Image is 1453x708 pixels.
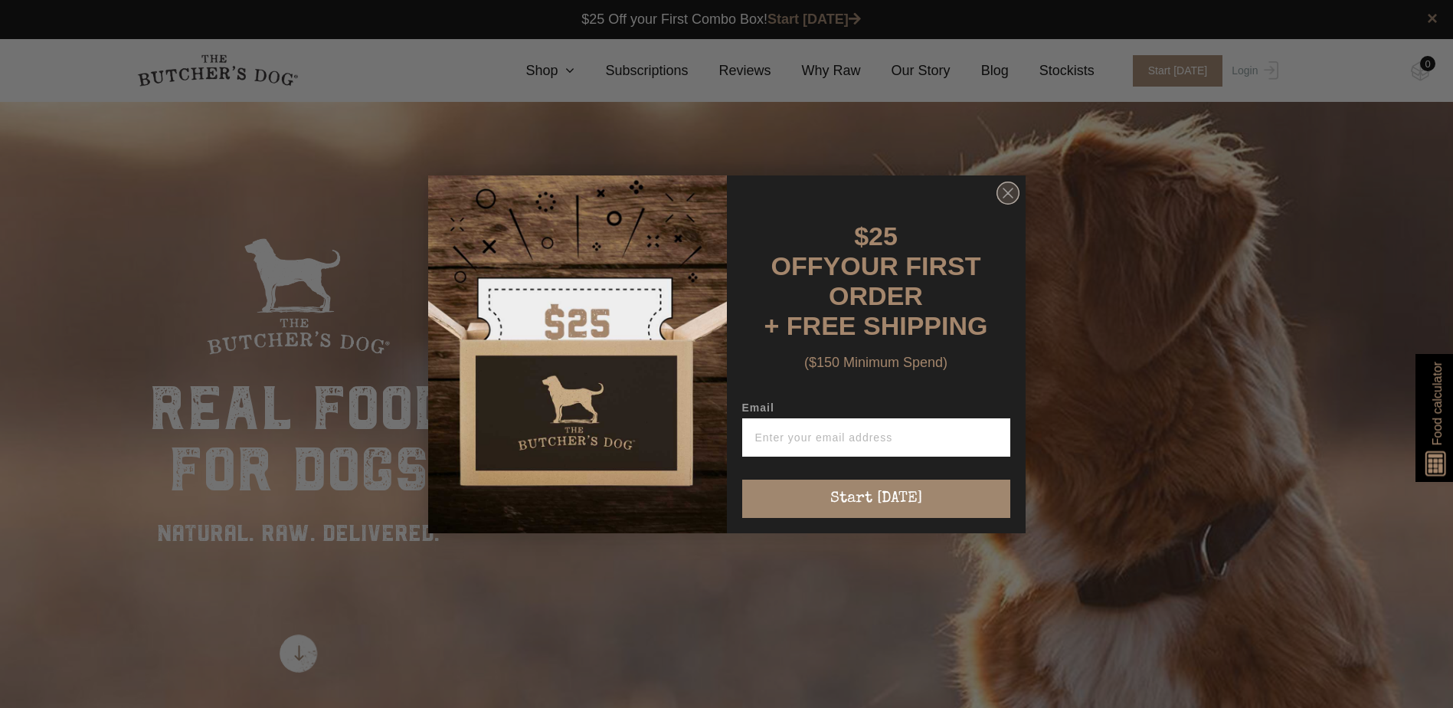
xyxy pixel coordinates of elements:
button: Close dialog [996,182,1019,205]
span: ($150 Minimum Spend) [804,355,947,370]
span: $25 OFF [771,221,898,280]
button: Start [DATE] [742,480,1010,518]
input: Enter your email address [742,418,1010,457]
img: d0d537dc-5429-4832-8318-9955428ea0a1.jpeg [428,175,727,533]
label: Email [742,402,1010,418]
span: YOUR FIRST ORDER + FREE SHIPPING [764,251,988,340]
span: Food calculator [1428,362,1446,445]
